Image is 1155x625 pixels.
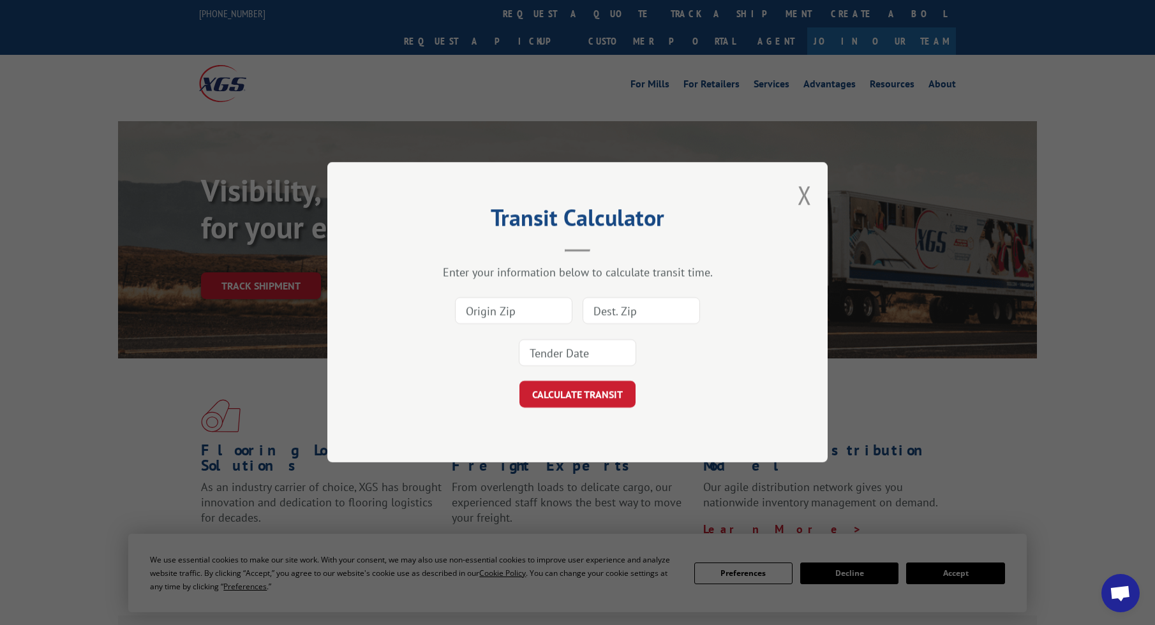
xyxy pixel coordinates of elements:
input: Origin Zip [455,298,572,325]
button: Close modal [798,178,812,212]
div: Open chat [1101,574,1140,612]
input: Dest. Zip [583,298,700,325]
h2: Transit Calculator [391,209,764,233]
button: CALCULATE TRANSIT [519,381,636,408]
input: Tender Date [519,340,636,367]
div: Enter your information below to calculate transit time. [391,265,764,280]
